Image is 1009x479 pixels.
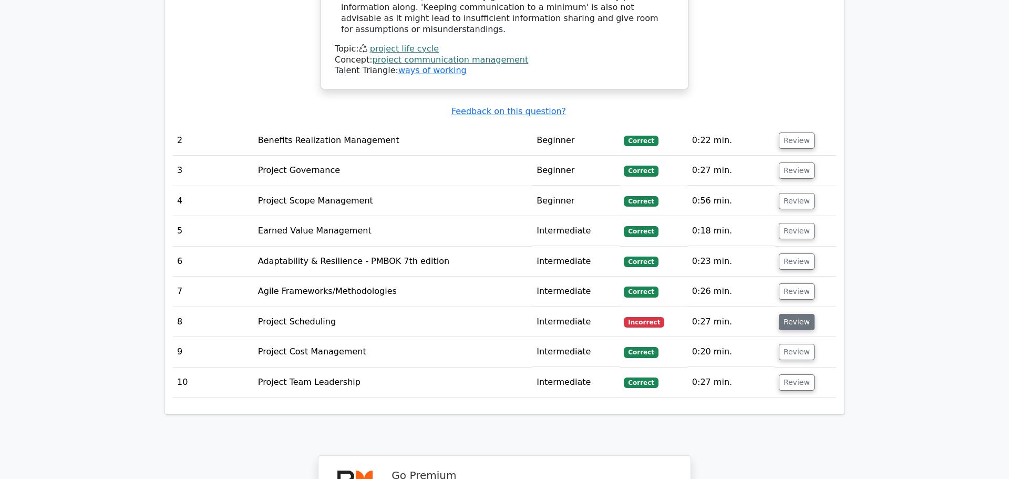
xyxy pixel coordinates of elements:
[398,65,467,75] a: ways of working
[173,216,254,246] td: 5
[254,307,532,337] td: Project Scheduling
[688,186,775,216] td: 0:56 min.
[624,317,664,328] span: Incorrect
[254,277,532,307] td: Agile Frameworks/Methodologies
[688,307,775,337] td: 0:27 min.
[254,368,532,398] td: Project Team Leadership
[779,253,815,270] button: Review
[173,307,254,337] td: 8
[532,247,620,277] td: Intermediate
[624,136,658,146] span: Correct
[688,156,775,186] td: 0:27 min.
[779,133,815,149] button: Review
[779,283,815,300] button: Review
[779,193,815,209] button: Review
[532,186,620,216] td: Beginner
[173,368,254,398] td: 10
[779,374,815,391] button: Review
[779,162,815,179] button: Review
[688,247,775,277] td: 0:23 min.
[335,44,674,55] div: Topic:
[532,277,620,307] td: Intermediate
[688,337,775,367] td: 0:20 min.
[624,226,658,237] span: Correct
[624,347,658,358] span: Correct
[173,337,254,367] td: 9
[254,337,532,367] td: Project Cost Management
[370,44,439,54] a: project life cycle
[373,55,529,65] a: project communication management
[173,156,254,186] td: 3
[532,307,620,337] td: Intermediate
[451,106,566,116] a: Feedback on this question?
[532,337,620,367] td: Intermediate
[688,277,775,307] td: 0:26 min.
[688,216,775,246] td: 0:18 min.
[532,156,620,186] td: Beginner
[624,257,658,267] span: Correct
[335,44,674,76] div: Talent Triangle:
[779,223,815,239] button: Review
[254,186,532,216] td: Project Scope Management
[624,196,658,207] span: Correct
[532,126,620,156] td: Beginner
[173,186,254,216] td: 4
[254,126,532,156] td: Benefits Realization Management
[254,247,532,277] td: Adaptability & Resilience - PMBOK 7th edition
[254,156,532,186] td: Project Governance
[173,247,254,277] td: 6
[779,344,815,360] button: Review
[254,216,532,246] td: Earned Value Management
[532,216,620,246] td: Intermediate
[688,368,775,398] td: 0:27 min.
[624,378,658,388] span: Correct
[173,126,254,156] td: 2
[532,368,620,398] td: Intermediate
[779,314,815,330] button: Review
[624,166,658,176] span: Correct
[624,287,658,297] span: Correct
[173,277,254,307] td: 7
[335,55,674,66] div: Concept:
[688,126,775,156] td: 0:22 min.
